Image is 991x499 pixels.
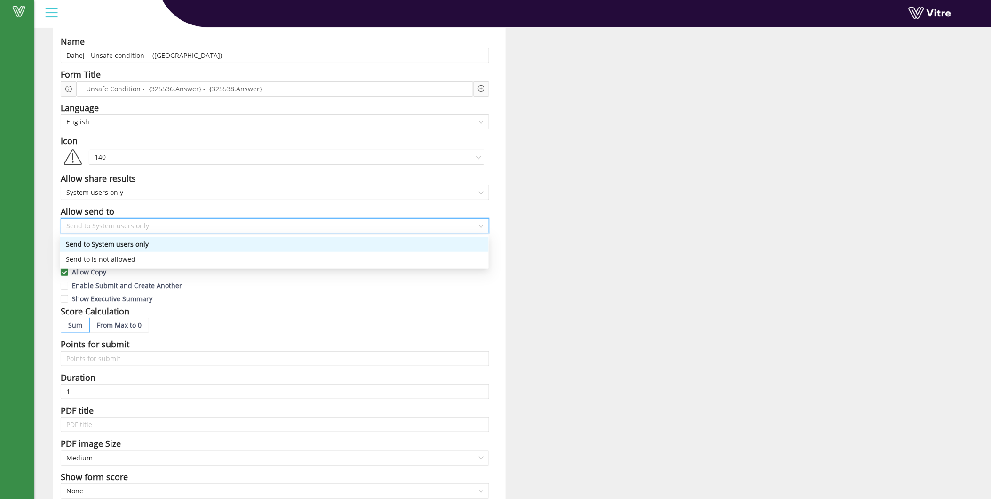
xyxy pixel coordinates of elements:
[61,417,489,432] input: PDF title
[68,294,156,303] span: Show Executive Summary
[61,338,129,351] div: Points for submit
[61,384,489,399] input: Duration
[61,305,129,318] div: Score Calculation
[61,134,78,147] div: Icon
[66,115,484,129] span: English
[66,185,484,200] span: System users only
[68,267,110,276] span: Allow Copy
[61,101,99,114] div: Language
[65,86,72,92] span: info-circle
[478,85,484,92] span: plus-circle
[66,484,484,498] span: None
[66,239,483,249] div: Send to System users only
[97,321,142,330] span: From Max to 0
[63,147,82,167] img: 140.png
[68,321,82,330] span: Sum
[60,252,489,267] div: Send to is not allowed
[61,371,95,384] div: Duration
[61,351,489,366] input: Points for submit
[61,35,85,48] div: Name
[61,470,128,483] div: Show form score
[61,437,121,450] div: PDF image Size
[61,205,114,218] div: Allow send to
[61,172,136,185] div: Allow share results
[61,68,101,81] div: Form Title
[61,404,94,417] div: PDF title
[66,219,484,233] span: Send to System users only
[66,451,484,465] span: Medium
[61,48,489,63] input: Name
[84,84,264,94] span: Unsafe Condition - {325536.Answer} - {325538.Answer}
[95,150,479,164] span: 140
[68,281,186,290] span: Enable Submit and Create Another
[66,254,483,265] div: Send to is not allowed
[60,237,489,252] div: Send to System users only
